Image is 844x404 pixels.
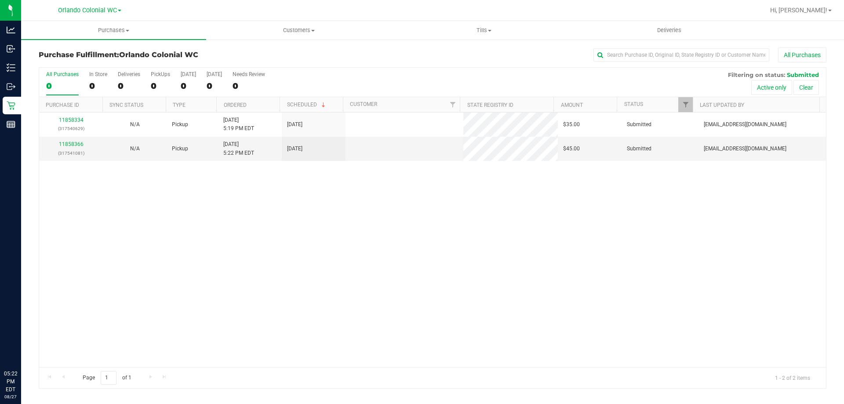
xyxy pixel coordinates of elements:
[75,371,138,385] span: Page of 1
[467,102,513,108] a: State Registry ID
[287,102,327,108] a: Scheduled
[563,145,580,153] span: $45.00
[7,63,15,72] inline-svg: Inventory
[224,102,247,108] a: Ordered
[118,71,140,77] div: Deliveries
[207,71,222,77] div: [DATE]
[172,145,188,153] span: Pickup
[109,102,143,108] a: Sync Status
[130,145,140,153] button: N/A
[287,120,302,129] span: [DATE]
[58,7,117,14] span: Orlando Colonial WC
[751,80,792,95] button: Active only
[624,101,643,107] a: Status
[563,120,580,129] span: $35.00
[207,26,391,34] span: Customers
[39,51,301,59] h3: Purchase Fulfillment:
[787,71,819,78] span: Submitted
[21,21,206,40] a: Purchases
[130,146,140,152] span: Not Applicable
[172,120,188,129] span: Pickup
[704,120,786,129] span: [EMAIL_ADDRESS][DOMAIN_NAME]
[4,393,17,400] p: 08/27
[59,117,84,123] a: 11858334
[391,21,576,40] a: Tills
[130,121,140,127] span: Not Applicable
[181,81,196,91] div: 0
[627,120,651,129] span: Submitted
[287,145,302,153] span: [DATE]
[704,145,786,153] span: [EMAIL_ADDRESS][DOMAIN_NAME]
[728,71,785,78] span: Filtering on status:
[577,21,762,40] a: Deliveries
[4,370,17,393] p: 05:22 PM EDT
[793,80,819,95] button: Clear
[645,26,693,34] span: Deliveries
[173,102,186,108] a: Type
[46,71,79,77] div: All Purchases
[119,51,198,59] span: Orlando Colonial WC
[223,116,254,133] span: [DATE] 5:19 PM EDT
[89,71,107,77] div: In Store
[7,101,15,110] inline-svg: Retail
[392,26,576,34] span: Tills
[26,332,36,343] iframe: Resource center unread badge
[89,81,107,91] div: 0
[678,97,693,112] a: Filter
[9,334,35,360] iframe: Resource center
[350,101,377,107] a: Customer
[21,26,206,34] span: Purchases
[151,81,170,91] div: 0
[7,82,15,91] inline-svg: Outbound
[181,71,196,77] div: [DATE]
[593,48,769,62] input: Search Purchase ID, Original ID, State Registry ID or Customer Name...
[7,25,15,34] inline-svg: Analytics
[561,102,583,108] a: Amount
[768,371,817,384] span: 1 - 2 of 2 items
[46,102,79,108] a: Purchase ID
[445,97,460,112] a: Filter
[700,102,744,108] a: Last Updated By
[46,81,79,91] div: 0
[44,124,98,133] p: (317540629)
[118,81,140,91] div: 0
[233,81,265,91] div: 0
[101,371,116,385] input: 1
[233,71,265,77] div: Needs Review
[207,81,222,91] div: 0
[44,149,98,157] p: (317541081)
[130,120,140,129] button: N/A
[206,21,391,40] a: Customers
[151,71,170,77] div: PickUps
[223,140,254,157] span: [DATE] 5:22 PM EDT
[7,44,15,53] inline-svg: Inbound
[627,145,651,153] span: Submitted
[59,141,84,147] a: 11858366
[770,7,827,14] span: Hi, [PERSON_NAME]!
[778,47,826,62] button: All Purchases
[7,120,15,129] inline-svg: Reports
